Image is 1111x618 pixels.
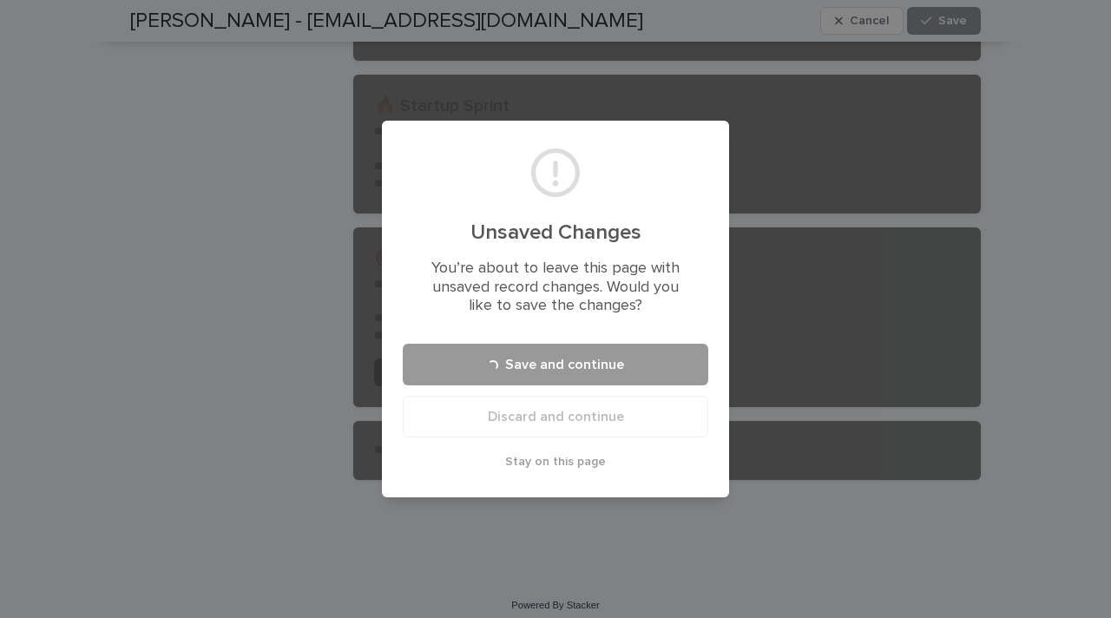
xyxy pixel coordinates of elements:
[403,396,708,437] button: Discard and continue
[488,410,624,424] span: Discard and continue
[403,344,708,385] button: Save and continue
[403,448,708,476] button: Stay on this page
[424,260,687,316] p: You’re about to leave this page with unsaved record changes. Would you like to save the changes?
[424,220,687,246] h2: Unsaved Changes
[505,456,606,468] span: Stay on this page
[505,358,624,371] span: Save and continue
